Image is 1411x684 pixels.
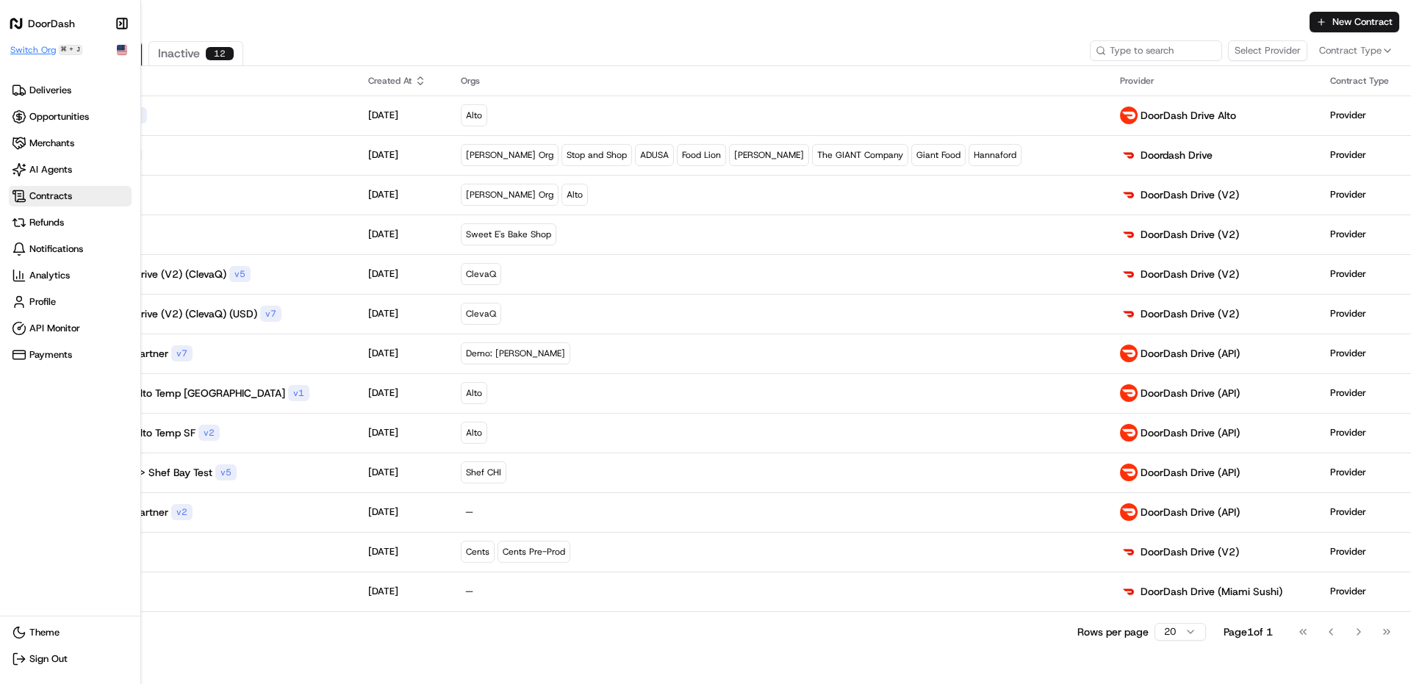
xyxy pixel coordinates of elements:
div: Shef CHI [461,461,506,483]
p: DoorDash Drive (API) [1141,465,1240,480]
div: Sweet E's Bake Shop [461,223,556,245]
img: doordash_logo_red.png [1120,107,1138,124]
p: Provider [1330,505,1366,519]
button: Select Provider [1228,40,1307,61]
div: ClevaQ [461,303,501,325]
p: — [465,585,1096,598]
span: Opportunities [29,110,89,123]
img: doordash_logo_v2.png [1120,583,1138,600]
div: Created At [368,75,437,87]
div: Alto [461,382,487,404]
div: [PERSON_NAME] Org [461,144,559,166]
p: [DATE] [368,109,398,122]
p: [DATE] [368,505,398,519]
p: [DATE] [368,426,398,439]
a: Refunds [9,212,132,233]
p: Provider [1330,307,1366,320]
a: Deliveries [9,80,132,101]
button: Contract Type [1313,37,1399,64]
p: Provider [1330,267,1366,281]
div: [PERSON_NAME] Org [461,184,559,206]
div: Page 1 of 1 [1224,624,1273,639]
a: Analytics [9,265,132,286]
button: Sign Out [9,649,132,669]
div: Demo: [PERSON_NAME] [461,342,570,364]
p: [DATE] [368,466,398,479]
div: v 2 [198,425,220,441]
p: [DATE] [368,188,398,201]
p: Provider [1330,109,1366,122]
img: Flag of us [117,45,127,55]
div: v 5 [229,266,251,282]
img: doordash_logo_v2.png [1120,226,1138,243]
div: Contract Type [1330,75,1399,87]
div: v 5 [215,464,237,480]
a: Merchants [9,133,132,154]
div: ADUSA [635,144,674,166]
p: [DATE] [368,545,398,558]
span: Refunds [29,216,64,229]
div: v 2 [171,504,193,520]
h1: Contracts [56,12,1310,35]
button: Theme [9,622,132,643]
div: v 7 [260,306,281,322]
span: Payments [29,348,72,361]
p: Provider [1330,148,1366,162]
div: Alto [461,104,487,126]
p: DoorDash <> Shef Bay Test [84,465,212,480]
p: [DATE] [368,267,398,281]
div: Giant Food [911,144,966,166]
p: Provider [1330,386,1366,400]
img: doordash_logo_v2.png [1120,146,1138,164]
a: AI Agents [9,159,132,180]
h1: DoorDash [28,16,75,31]
img: doordash_logo_v2.png [1120,265,1138,283]
p: — [465,505,1096,519]
span: API Monitor [29,322,80,335]
a: Opportunities [9,107,132,127]
button: Inactive [148,41,243,65]
p: Provider [1330,545,1366,558]
img: doordash_logo_v2.png [1120,186,1138,204]
p: Rows per page [1077,624,1149,639]
a: DoorDash [9,16,111,31]
p: Provider [1330,585,1366,598]
a: Contracts [9,186,132,206]
p: [DATE] [368,585,398,598]
div: The GIANT Company [812,144,908,166]
p: [DATE] [368,148,398,162]
input: Type to search [1090,40,1222,61]
p: DoorDash Drive (V2) (ClevaQ) [84,267,226,281]
div: Cents [461,541,495,563]
p: DoorDash Drive (V2) [1141,227,1239,242]
div: Name [56,75,345,87]
p: DoorDash Drive (V2) [1141,187,1239,202]
p: [DATE] [368,228,398,241]
p: DoorDash Drive Alto [1141,108,1236,123]
span: Switch Org [10,44,56,56]
div: 12 [206,47,234,60]
div: Cents Pre-Prod [498,541,570,563]
div: Hannaford [969,144,1022,166]
span: Profile [29,295,56,309]
a: New Contract [1310,12,1399,35]
span: Sign Out [29,652,68,666]
p: DoorDash Drive (V2) [1141,544,1239,559]
img: doordash_logo_red.png [1120,464,1138,481]
p: [DATE] [368,347,398,360]
span: AI Agents [29,163,72,176]
span: Notifications [29,242,83,256]
span: Deliveries [29,84,71,97]
p: Provider [1330,426,1366,439]
p: DoorDash Drive (API) [1141,425,1240,440]
button: New Contract [1310,12,1399,32]
div: v 1 [288,385,309,401]
div: Alto [461,422,487,444]
button: Switch Org⌘+J [10,44,82,56]
p: Provider [1330,347,1366,360]
span: Merchants [29,137,74,150]
div: Orgs [461,75,1096,87]
img: doordash_logo_v2.png [1120,305,1138,323]
a: Notifications [9,239,132,259]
